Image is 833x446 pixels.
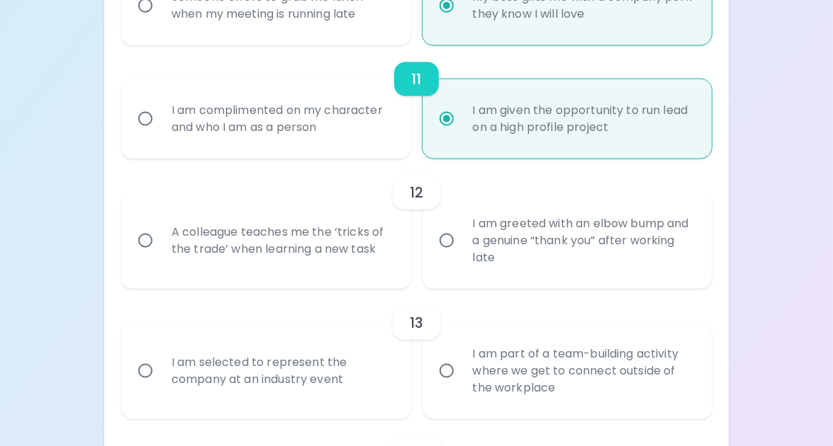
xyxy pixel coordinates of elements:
div: choice-group-check [121,289,712,419]
div: I am complimented on my character and who I am as a person [160,85,403,153]
div: I am greeted with an elbow bump and a genuine “thank you” after working late [462,198,705,283]
h6: 13 [410,311,423,334]
div: A colleague teaches me the ‘tricks of the trade’ when learning a new task [160,207,403,275]
h6: 12 [410,181,423,204]
div: choice-group-check [121,45,712,159]
div: choice-group-check [121,159,712,289]
div: I am selected to represent the company at an industry event [160,337,403,405]
div: I am part of a team-building activity where we get to connect outside of the workplace [462,328,705,413]
h6: 11 [411,68,421,91]
div: I am given the opportunity to run lead on a high profile project [462,85,705,153]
